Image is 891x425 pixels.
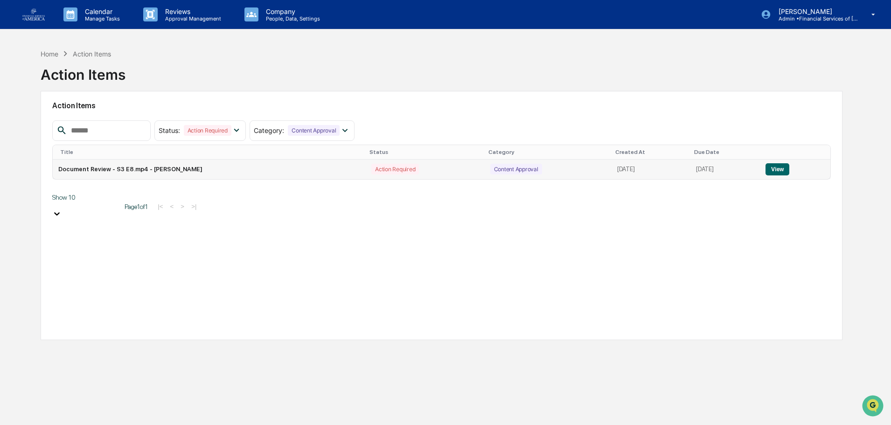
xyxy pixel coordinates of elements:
[77,15,125,22] p: Manage Tasks
[22,8,45,21] img: logo
[125,203,148,210] span: Page 1 of 1
[60,149,362,155] div: Title
[19,135,59,145] span: Data Lookup
[178,202,187,210] button: >
[258,7,325,15] p: Company
[155,202,166,210] button: |<
[369,149,481,155] div: Status
[6,132,63,148] a: 🔎Data Lookup
[615,149,687,155] div: Created At
[9,118,17,126] div: 🖐️
[52,194,118,201] div: Show 10
[93,158,113,165] span: Pylon
[66,158,113,165] a: Powered byPylon
[53,160,366,179] td: Document Review - S3 E8.mp4 - [PERSON_NAME]
[771,15,858,22] p: Admin • Financial Services of [GEOGRAPHIC_DATA]
[73,50,111,58] div: Action Items
[6,114,64,131] a: 🖐️Preclearance
[64,114,119,131] a: 🗄️Attestations
[254,126,284,134] span: Category :
[77,7,125,15] p: Calendar
[158,7,226,15] p: Reviews
[371,164,419,174] div: Action Required
[68,118,75,126] div: 🗄️
[184,125,231,136] div: Action Required
[861,394,886,419] iframe: Open customer support
[612,160,690,179] td: [DATE]
[41,59,125,83] div: Action Items
[167,202,177,210] button: <
[488,149,608,155] div: Category
[159,126,180,134] span: Status :
[159,74,170,85] button: Start new chat
[77,118,116,127] span: Attestations
[41,50,58,58] div: Home
[9,20,170,35] p: How can we help?
[490,164,542,174] div: Content Approval
[288,125,340,136] div: Content Approval
[32,71,153,81] div: Start new chat
[694,149,756,155] div: Due Date
[19,118,60,127] span: Preclearance
[158,15,226,22] p: Approval Management
[52,101,831,110] h2: Action Items
[771,7,858,15] p: [PERSON_NAME]
[690,160,760,179] td: [DATE]
[32,81,118,88] div: We're available if you need us!
[9,71,26,88] img: 1746055101610-c473b297-6a78-478c-a979-82029cc54cd1
[258,15,325,22] p: People, Data, Settings
[9,136,17,144] div: 🔎
[766,163,789,175] button: View
[188,202,199,210] button: >|
[766,166,789,173] a: View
